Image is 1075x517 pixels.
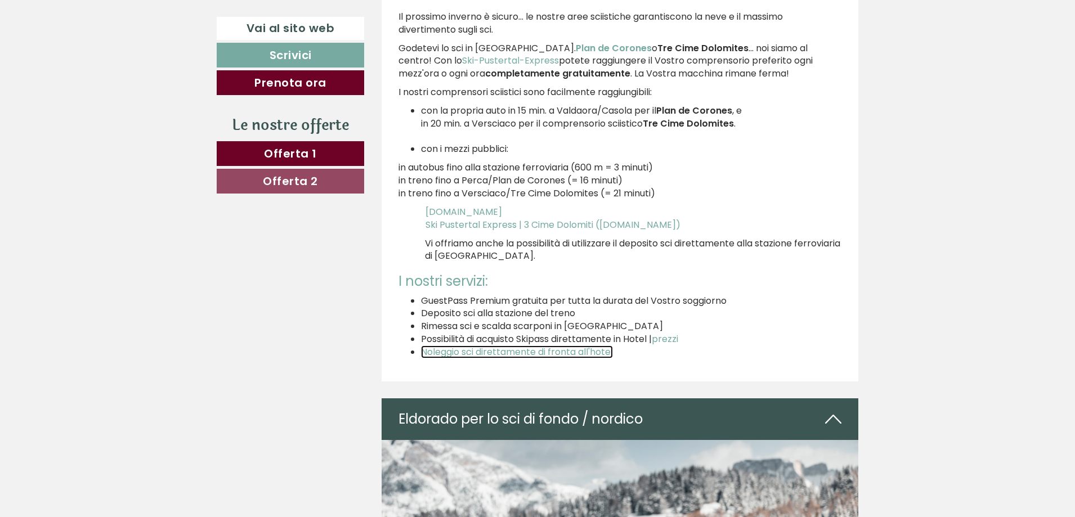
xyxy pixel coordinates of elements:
[380,291,444,316] button: Invia
[421,143,842,156] li: con i mezzi pubblici:
[398,272,488,290] span: I nostri servizi:
[421,105,842,143] li: con la propria auto in 15 min. a Valdaora/Casola per il , e in 20 min. a Versciaco per il compren...
[421,320,842,333] li: Rimessa sci e scalda scarponi in [GEOGRAPHIC_DATA]
[17,33,185,42] div: Hotel Goldene Rose
[398,161,842,200] p: in autobus fino alla stazione ferroviaria (600 m = 3 minuti) in treno fino a Perca/Plan de Corone...
[217,70,364,95] a: Prenota ora
[382,398,859,440] div: Eldorado per lo sci di fondo / nordico
[652,332,678,345] a: prezzi
[263,173,318,189] span: Offerta 2
[17,55,185,62] small: 09:21
[485,67,630,80] strong: completamente gratuitamente
[657,42,749,55] strong: Tre Cime Dolomites
[421,307,842,320] li: Deposito sci alla stazione del treno
[656,104,732,117] strong: Plan de Corones
[217,17,364,40] a: Vai al sito web
[643,117,734,130] strong: Tre Cime Dolomites
[398,11,842,37] p: Il prossimo inverno è sicuro... le nostre aree sciistiche garantiscono la neve e il massimo diver...
[217,115,364,136] div: Le nostre offerte
[462,54,559,67] a: Ski-Pustertal-Express
[217,43,364,68] a: Scrivici
[196,8,248,28] div: venerdì
[425,218,680,231] a: Ski Pustertal Express | 3 Cime Dolomiti ([DOMAIN_NAME])
[398,42,842,81] p: Godetevi lo sci in [GEOGRAPHIC_DATA]. o ... noi siamo al centro! Con lo potete raggiungere il Vos...
[421,333,842,346] li: Possibilità di acquisto Skipass direttamente in Hotel |
[398,86,842,99] p: I nostri comprensori sciistici sono facilmente raggiungibili:
[421,295,842,308] li: GuestPass Premium gratuita per tutta la durata del Vostro soggiorno
[425,205,502,218] a: [DOMAIN_NAME]
[264,146,317,161] span: Offerta 1
[421,345,613,358] a: Noleggio sci direttamente di fronta all'hotel
[425,237,841,263] p: Vi offriamo anche la possibilità di utilizzare il deposito sci direttamente alla stazione ferrovi...
[8,30,191,65] div: Buon giorno, come possiamo aiutarla?
[576,42,652,55] a: Plan de Corones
